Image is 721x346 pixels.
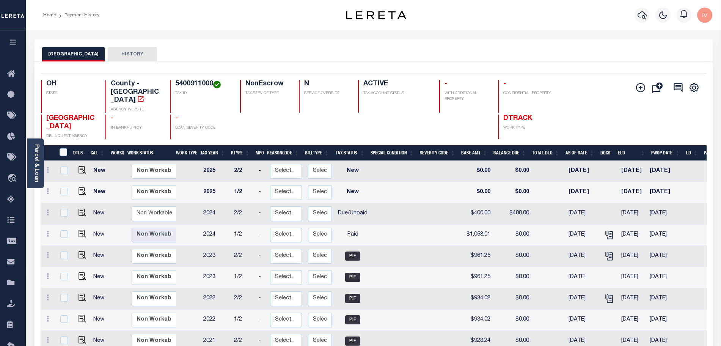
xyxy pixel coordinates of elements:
[245,91,290,96] p: TAX SERVICE TYPE
[256,246,267,267] td: -
[493,246,532,267] td: $0.00
[618,288,647,310] td: [DATE]
[56,12,99,19] li: Payment History
[231,182,256,203] td: 1/2
[175,80,231,88] h4: 5400911000
[90,203,111,225] td: New
[90,288,111,310] td: New
[256,182,267,203] td: -
[231,310,256,331] td: 1/2
[565,288,600,310] td: [DATE]
[503,125,553,131] p: WORK TYPE
[200,161,231,182] td: 2025
[565,182,600,203] td: [DATE]
[445,80,447,87] span: -
[79,315,86,322] img: view%20details.png
[461,310,493,331] td: $934.02
[345,337,360,346] span: PIF
[245,80,290,88] h4: NonEscrow
[111,80,161,105] h4: County - [GEOGRAPHIC_DATA]
[256,225,267,246] td: -
[41,145,55,161] th: &nbsp;&nbsp;&nbsp;&nbsp;&nbsp;&nbsp;&nbsp;&nbsp;&nbsp;&nbsp;
[461,182,493,203] td: $0.00
[200,310,231,331] td: 2022
[111,125,161,131] p: IN BANKRUPTCY
[346,11,407,19] img: logo-dark.svg
[647,182,681,203] td: [DATE]
[332,145,368,161] th: Tax Status: activate to sort column ascending
[345,273,360,282] span: PIF
[345,294,360,303] span: PIF
[503,115,532,122] span: DTRACK
[529,145,562,161] th: Total DLQ: activate to sort column ascending
[46,115,94,130] span: [GEOGRAPHIC_DATA]
[79,294,86,301] img: view%20details.png
[618,161,647,182] td: [DATE]
[493,267,532,288] td: $0.00
[565,225,600,246] td: [DATE]
[503,91,553,96] p: CONFIDENTIAL PROPERTY
[618,225,647,246] td: [DATE]
[7,174,19,184] i: travel_explore
[647,161,681,182] td: [DATE]
[493,225,532,246] td: $0.00
[256,310,267,331] td: -
[200,182,231,203] td: 2025
[683,145,701,161] th: LD: activate to sort column ascending
[490,145,529,161] th: Balance Due: activate to sort column ascending
[175,115,178,122] span: -
[200,225,231,246] td: 2024
[458,145,490,161] th: Base Amt: activate to sort column ascending
[108,145,124,161] th: WorkQ
[493,161,532,182] td: $0.00
[493,203,532,225] td: $400.00
[90,246,111,267] td: New
[264,145,302,161] th: ReasonCode: activate to sort column ascending
[618,246,647,267] td: [DATE]
[615,145,648,161] th: ELD: activate to sort column ascending
[618,203,647,225] td: [DATE]
[90,161,111,182] td: New
[200,267,231,288] td: 2023
[46,80,96,88] h4: OH
[461,161,493,182] td: $0.00
[562,145,597,161] th: As of Date: activate to sort column ascending
[565,246,600,267] td: [DATE]
[90,310,111,331] td: New
[256,161,267,182] td: -
[503,80,506,87] span: -
[79,272,86,280] img: view%20details.png
[231,246,256,267] td: 2/2
[46,134,96,139] p: DELINQUENT AGENCY
[200,246,231,267] td: 2023
[34,144,39,182] a: Parcel & Loan
[363,91,430,96] p: TAX ACCOUNT STATUS
[175,125,231,131] p: LOAN SEVERITY CODE
[461,267,493,288] td: $961.25
[111,115,113,122] span: -
[111,107,161,113] p: AGENCY WEBSITE
[231,203,256,225] td: 2/2
[597,145,615,161] th: Docs
[461,288,493,310] td: $934.02
[493,310,532,331] td: $0.00
[90,225,111,246] td: New
[647,225,681,246] td: [DATE]
[304,91,349,96] p: SERVICE OVERRIDE
[79,187,86,195] img: view%20details.png
[565,161,600,182] td: [DATE]
[200,288,231,310] td: 2022
[335,161,371,182] td: New
[565,203,600,225] td: [DATE]
[345,252,360,261] span: PIF
[175,91,231,96] p: TAX ID
[302,145,332,161] th: BillType: activate to sort column ascending
[335,225,371,246] td: Paid
[79,166,86,174] img: view%20details.png
[697,8,712,23] img: svg+xml;base64,PHN2ZyB4bWxucz0iaHR0cDovL3d3dy53My5vcmcvMjAwMC9zdmciIHBvaW50ZXItZXZlbnRzPSJub25lIi...
[173,145,197,161] th: Work Type
[493,182,532,203] td: $0.00
[231,161,256,182] td: 2/2
[417,145,458,161] th: Severity Code: activate to sort column ascending
[108,47,157,61] button: HISTORY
